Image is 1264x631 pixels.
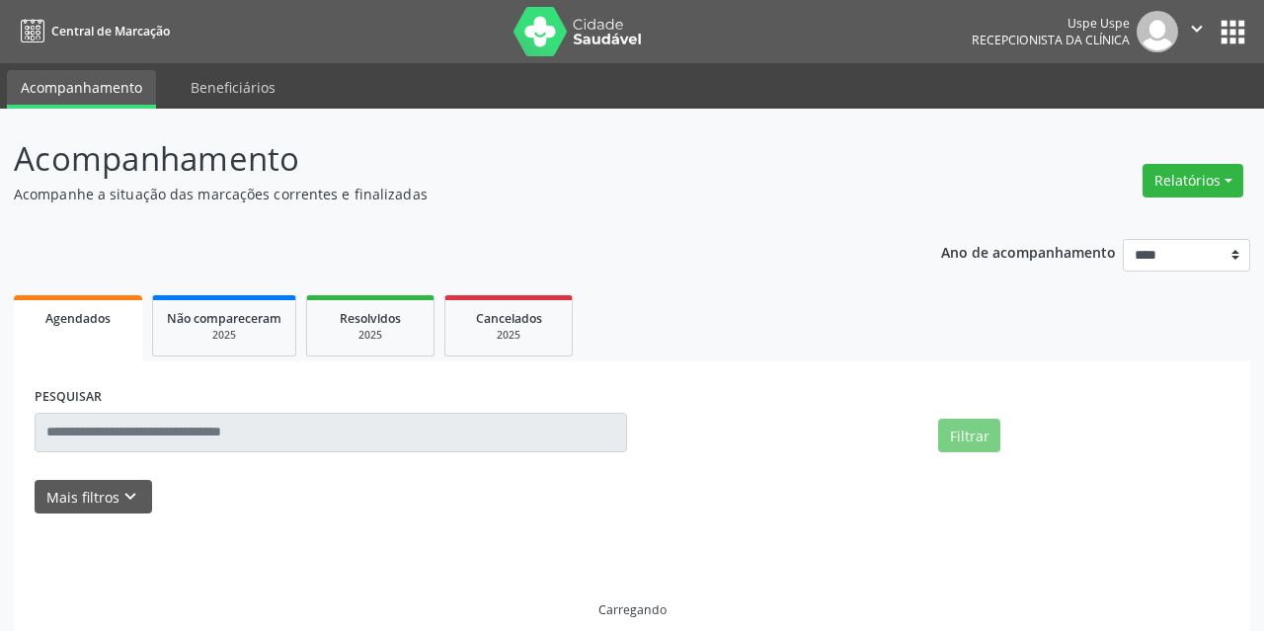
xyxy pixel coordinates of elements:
span: Resolvidos [340,310,401,327]
a: Acompanhamento [7,70,156,109]
label: PESQUISAR [35,382,102,413]
p: Acompanhamento [14,134,879,184]
a: Beneficiários [177,70,289,105]
button:  [1178,11,1216,52]
span: Central de Marcação [51,23,170,39]
div: Carregando [598,601,667,618]
button: Filtrar [938,419,1000,452]
span: Cancelados [476,310,542,327]
span: Não compareceram [167,310,281,327]
i:  [1186,18,1208,39]
button: Mais filtroskeyboard_arrow_down [35,480,152,514]
div: Uspe Uspe [972,15,1130,32]
button: Relatórios [1143,164,1243,197]
div: 2025 [459,328,558,343]
span: Recepcionista da clínica [972,32,1130,48]
button: apps [1216,15,1250,49]
i: keyboard_arrow_down [119,486,141,508]
img: img [1137,11,1178,52]
a: Central de Marcação [14,15,170,47]
div: 2025 [167,328,281,343]
p: Ano de acompanhamento [941,239,1116,264]
p: Acompanhe a situação das marcações correntes e finalizadas [14,184,879,204]
div: 2025 [321,328,420,343]
span: Agendados [45,310,111,327]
